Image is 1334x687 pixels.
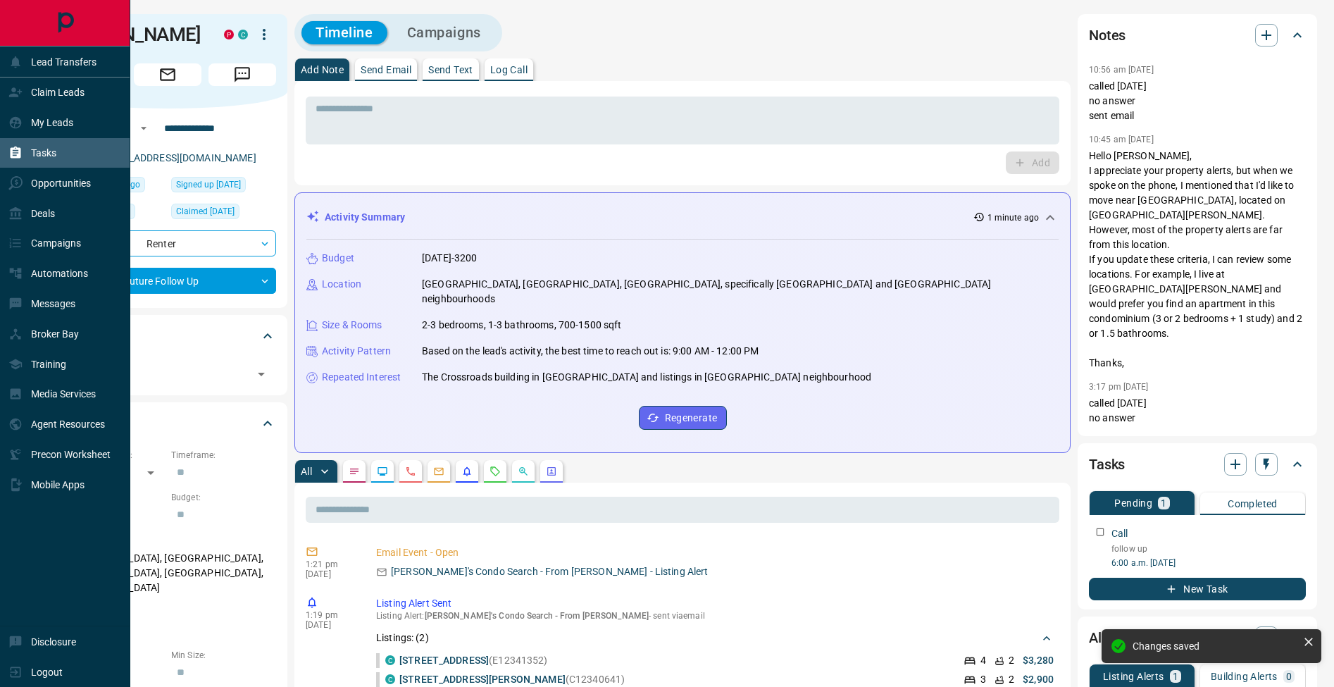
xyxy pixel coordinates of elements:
p: Send Email [361,65,411,75]
div: Listings: (2) [376,625,1054,651]
div: property.ca [224,30,234,39]
svg: Notes [349,466,360,477]
p: [DATE]-3200 [422,251,477,266]
svg: Requests [490,466,501,477]
p: (E12341352) [399,653,548,668]
button: Regenerate [639,406,727,430]
p: 10:45 am [DATE] [1089,135,1154,144]
p: Areas Searched: [59,534,276,547]
svg: Opportunities [518,466,529,477]
p: Log Call [490,65,528,75]
p: Size & Rooms [322,318,382,333]
p: Completed [1228,499,1278,509]
div: Changes saved [1133,640,1297,652]
p: Activity Summary [325,210,405,225]
p: 1:21 pm [306,559,355,569]
h2: Tasks [1089,453,1125,476]
p: Pending [1114,498,1152,508]
p: All [301,466,312,476]
div: Tasks [1089,447,1306,481]
p: called [DATE] no answer sent email [1089,396,1306,440]
p: 0 [1286,671,1292,681]
a: [STREET_ADDRESS] [399,655,489,666]
p: Motivation: [59,607,276,619]
p: Timeframe: [171,449,276,462]
p: $3,280 [1023,653,1054,668]
a: [EMAIL_ADDRESS][DOMAIN_NAME] [97,152,256,163]
p: Repeated Interest [322,370,401,385]
h2: Alerts [1089,626,1126,649]
p: Email Event - Open [376,545,1054,560]
p: 10:56 am [DATE] [1089,65,1154,75]
p: [DATE] [306,569,355,579]
p: 1 minute ago [987,211,1039,224]
svg: Agent Actions [546,466,557,477]
p: Listing Alert : - sent via email [376,611,1054,621]
p: Building Alerts [1211,671,1278,681]
p: (C12340641) [399,672,625,687]
p: 2 [1009,672,1014,687]
span: Email [134,63,201,86]
div: Alerts [1089,621,1306,655]
p: 1:19 pm [306,610,355,620]
p: [GEOGRAPHIC_DATA], [GEOGRAPHIC_DATA], [GEOGRAPHIC_DATA], specifically [GEOGRAPHIC_DATA] and [GEOG... [422,277,1059,307]
div: Tue Aug 22 2023 [171,204,276,223]
p: 3:17 pm [DATE] [1089,382,1149,392]
span: Claimed [DATE] [176,204,235,218]
p: Location [322,277,361,292]
p: Based on the lead's activity, the best time to reach out is: 9:00 AM - 12:00 PM [422,344,759,359]
p: [PERSON_NAME]'s Condo Search - From [PERSON_NAME] - Listing Alert [391,564,709,579]
p: Listing Alerts [1103,671,1164,681]
div: Activity Summary1 minute ago [306,204,1059,230]
p: Listings: ( 2 ) [376,631,429,645]
button: Open [251,364,271,384]
svg: Lead Browsing Activity [377,466,388,477]
p: called [DATE] no answer sent email [1089,79,1306,123]
button: Campaigns [393,21,495,44]
p: 6:00 a.m. [DATE] [1111,557,1306,569]
p: 3 [980,672,986,687]
div: Notes [1089,18,1306,52]
div: Future Follow Up [59,268,276,294]
p: [GEOGRAPHIC_DATA], [GEOGRAPHIC_DATA], [GEOGRAPHIC_DATA], [GEOGRAPHIC_DATA], [GEOGRAPHIC_DATA] [59,547,276,600]
svg: Calls [405,466,416,477]
p: [DATE] [306,620,355,630]
p: follow up [1111,543,1306,555]
p: 2 [1009,653,1014,668]
button: Open [135,120,152,137]
button: Timeline [301,21,387,44]
p: 2-3 bedrooms, 1-3 bathrooms, 700-1500 sqft [422,318,622,333]
p: 1 [1161,498,1166,508]
h1: [PERSON_NAME] [59,23,203,46]
div: condos.ca [385,655,395,665]
p: $2,900 [1023,672,1054,687]
p: Call [1111,526,1128,541]
div: Tue Aug 22 2023 [171,177,276,197]
a: [STREET_ADDRESS][PERSON_NAME] [399,674,566,685]
p: Hello [PERSON_NAME], I appreciate your property alerts, but when we spoke on the phone, I mention... [1089,149,1306,371]
p: Activity Pattern [322,344,391,359]
span: [PERSON_NAME]'s Condo Search - From [PERSON_NAME] [425,611,649,621]
div: condos.ca [385,674,395,684]
p: Budget: [171,491,276,504]
p: Budget [322,251,354,266]
p: 1 [1173,671,1178,681]
p: Send Text [428,65,473,75]
p: Min Size: [171,649,276,662]
p: Listing Alert Sent [376,596,1054,611]
span: Signed up [DATE] [176,178,241,192]
p: The Crossroads building in [GEOGRAPHIC_DATA] and listings in [GEOGRAPHIC_DATA] neighbourhood [422,370,871,385]
button: New Task [1089,578,1306,600]
div: Criteria [59,407,276,440]
span: Message [208,63,276,86]
h2: Notes [1089,24,1126,47]
svg: Emails [433,466,444,477]
p: 4 [980,653,986,668]
div: Renter [59,230,276,256]
svg: Listing Alerts [461,466,473,477]
div: Tags [59,319,276,353]
div: condos.ca [238,30,248,39]
p: Add Note [301,65,344,75]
